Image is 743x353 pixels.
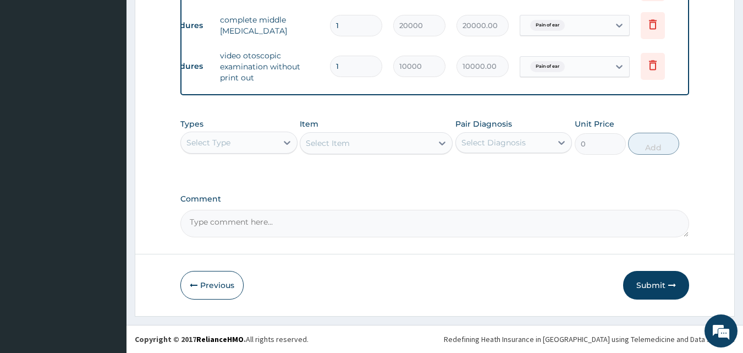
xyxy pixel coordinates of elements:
[530,61,565,72] span: Pain of ear
[196,334,244,344] a: RelianceHMO
[575,118,614,129] label: Unit Price
[151,15,214,36] td: Procedures
[126,325,743,353] footer: All rights reserved.
[180,120,203,129] label: Types
[455,118,512,129] label: Pair Diagnosis
[135,334,246,344] strong: Copyright © 2017 .
[180,6,207,32] div: Minimize live chat window
[20,55,45,83] img: d_794563401_company_1708531726252_794563401
[530,20,565,31] span: Pain of ear
[64,106,152,218] span: We're online!
[180,271,244,300] button: Previous
[5,236,210,274] textarea: Type your message and hit 'Enter'
[180,194,690,204] label: Comment
[151,56,214,77] td: Procedures
[461,137,526,148] div: Select Diagnosis
[300,118,318,129] label: Item
[214,9,324,42] td: complete middle [MEDICAL_DATA]
[444,334,735,345] div: Redefining Heath Insurance in [GEOGRAPHIC_DATA] using Telemedicine and Data Science!
[628,133,679,155] button: Add
[214,45,324,89] td: video otoscopic examination without print out
[57,62,185,76] div: Chat with us now
[186,137,230,148] div: Select Type
[623,271,689,300] button: Submit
